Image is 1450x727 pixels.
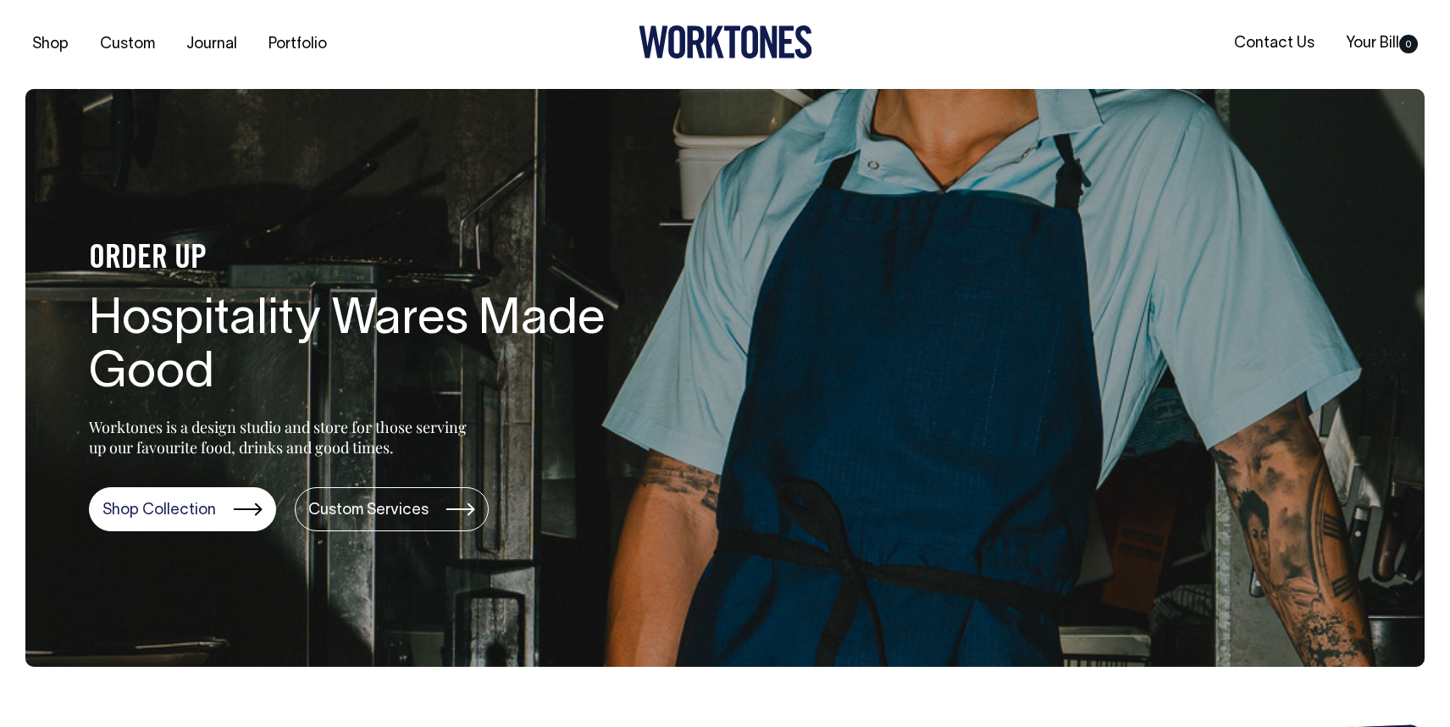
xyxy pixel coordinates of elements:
a: Custom Services [295,487,489,531]
h4: ORDER UP [89,241,631,277]
a: Custom [93,31,162,58]
a: Contact Us [1227,30,1321,58]
a: Journal [180,31,244,58]
h1: Hospitality Wares Made Good [89,294,631,402]
a: Shop [25,31,75,58]
a: Shop Collection [89,487,276,531]
a: Portfolio [262,31,334,58]
a: Your Bill0 [1339,30,1425,58]
p: Worktones is a design studio and store for those serving up our favourite food, drinks and good t... [89,417,474,458]
span: 0 [1399,35,1418,53]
